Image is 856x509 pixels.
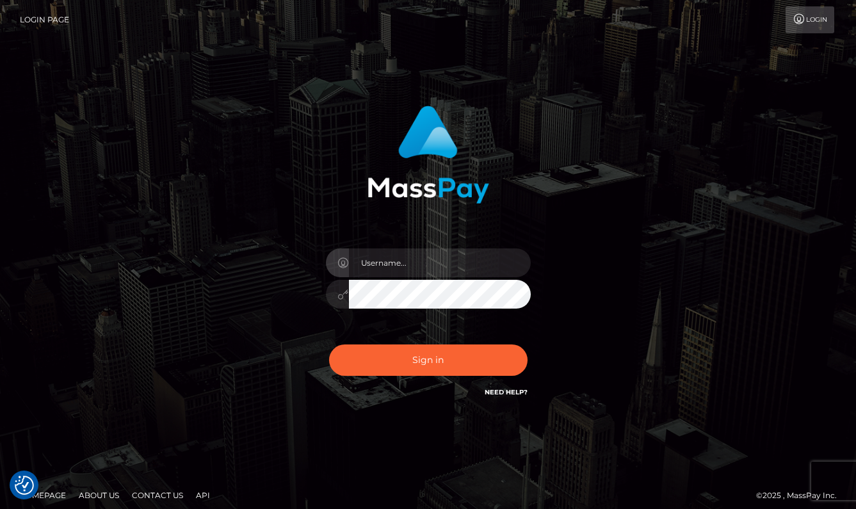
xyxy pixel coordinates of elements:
img: Revisit consent button [15,476,34,495]
a: Login [786,6,834,33]
a: Login Page [20,6,69,33]
a: Need Help? [485,388,528,396]
img: MassPay Login [367,106,489,204]
a: Contact Us [127,485,188,505]
a: Homepage [14,485,71,505]
button: Sign in [329,344,528,376]
a: API [191,485,215,505]
input: Username... [349,248,531,277]
div: © 2025 , MassPay Inc. [756,489,846,503]
button: Consent Preferences [15,476,34,495]
a: About Us [74,485,124,505]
